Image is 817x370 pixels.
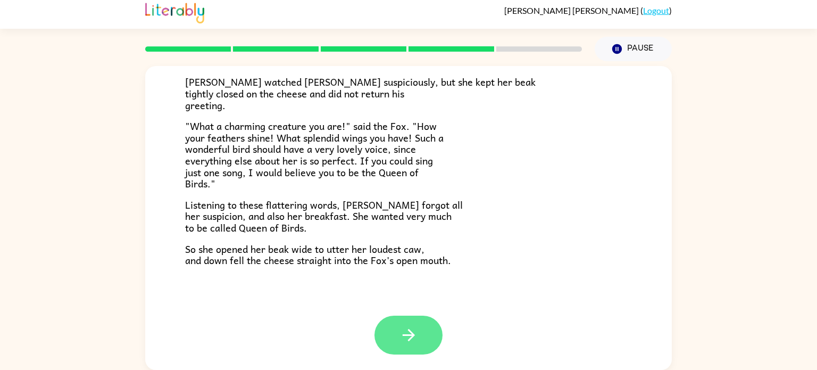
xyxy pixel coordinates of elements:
span: So she opened her beak wide to utter her loudest caw, and down fell the cheese straight into the ... [185,241,451,268]
span: Listening to these flattering words, [PERSON_NAME] forgot all her suspicion, and also her breakfa... [185,197,463,235]
span: [PERSON_NAME] [PERSON_NAME] [504,5,640,15]
div: ( ) [504,5,672,15]
span: [PERSON_NAME] watched [PERSON_NAME] suspiciously, but she kept her beak tightly closed on the che... [185,74,536,112]
button: Pause [595,37,672,61]
span: "What a charming creature you are!" said the Fox. "How your feathers shine! What splendid wings y... [185,118,444,191]
a: Logout [643,5,669,15]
